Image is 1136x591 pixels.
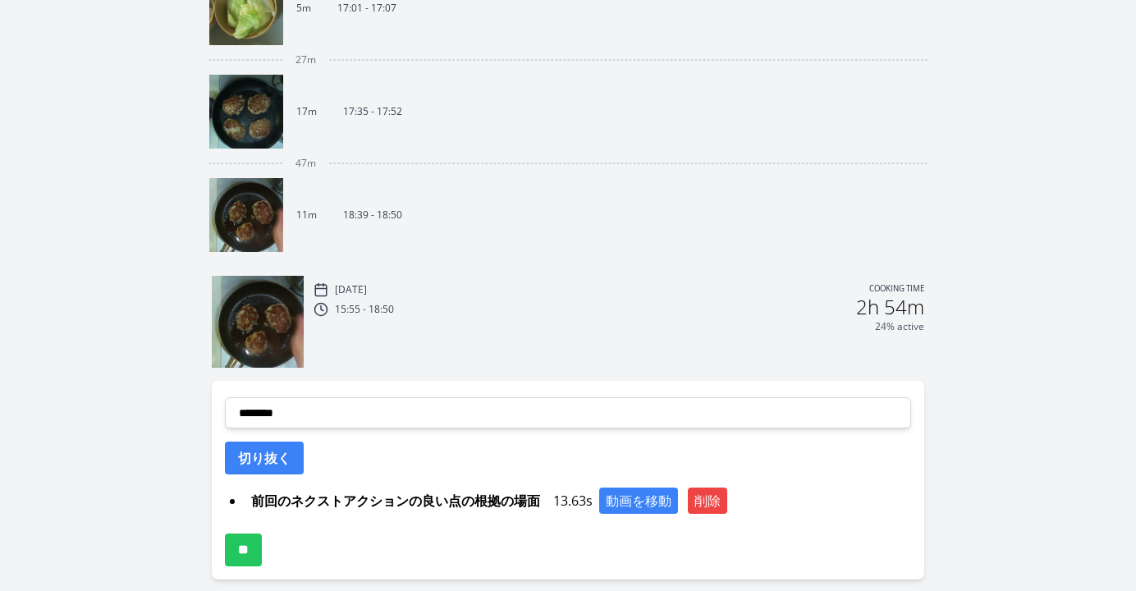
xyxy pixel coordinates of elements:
p: 17m [296,105,317,118]
span: 47m [295,157,316,170]
p: 18:39 - 18:50 [343,208,402,222]
p: [DATE] [335,283,367,296]
img: 250927094013_thumb.jpeg [209,178,283,252]
img: 250927083545_thumb.jpeg [209,75,283,149]
img: 250927094013_thumb.jpeg [212,276,304,368]
p: 24% active [875,320,924,333]
h2: 2h 54m [856,297,924,317]
span: 前回のネクストアクションの良い点の根拠の場面 [245,488,547,514]
p: 17:01 - 17:07 [337,2,396,15]
p: 17:35 - 17:52 [343,105,402,118]
button: 動画を移動 [599,488,678,514]
span: 27m [295,53,316,66]
p: 5m [296,2,311,15]
button: 削除 [688,488,727,514]
p: 15:55 - 18:50 [335,303,394,316]
div: 13.63s [245,488,911,514]
p: Cooking time [869,282,924,297]
p: 11m [296,208,317,222]
button: 切り抜く [225,442,304,474]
